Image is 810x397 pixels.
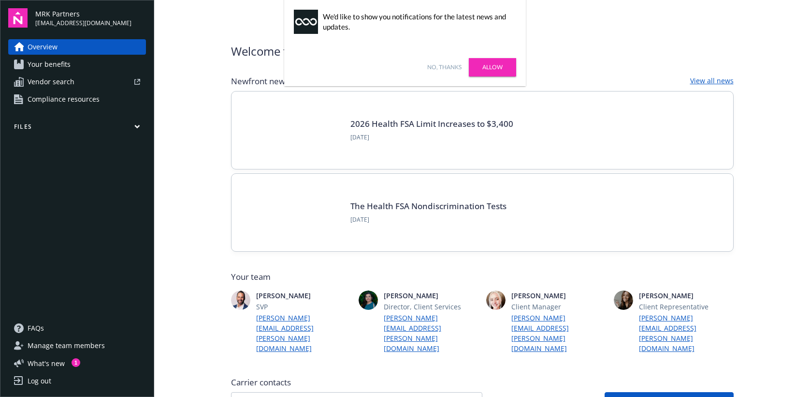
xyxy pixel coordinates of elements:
[384,302,478,312] span: Director, Client Services
[359,290,378,310] img: photo
[231,377,734,388] span: Carrier contacts
[8,122,146,135] button: Files
[384,290,478,301] span: [PERSON_NAME]
[614,290,633,310] img: photo
[427,63,462,72] a: No, thanks
[28,358,65,368] span: What ' s new
[28,39,58,55] span: Overview
[8,39,146,55] a: Overview
[8,92,146,107] a: Compliance resources
[231,271,734,283] span: Your team
[350,215,506,224] span: [DATE]
[8,57,146,72] a: Your benefits
[511,290,606,301] span: [PERSON_NAME]
[35,19,131,28] span: [EMAIL_ADDRESS][DOMAIN_NAME]
[28,373,51,389] div: Log out
[72,358,80,367] div: 1
[247,189,339,236] img: Card Image - EB Compliance Insights.png
[8,338,146,353] a: Manage team members
[256,313,351,353] a: [PERSON_NAME][EMAIL_ADDRESS][PERSON_NAME][DOMAIN_NAME]
[350,118,513,129] a: 2026 Health FSA Limit Increases to $3,400
[256,302,351,312] span: SVP
[28,338,105,353] span: Manage team members
[8,358,80,368] button: What's new1
[511,313,606,353] a: [PERSON_NAME][EMAIL_ADDRESS][PERSON_NAME][DOMAIN_NAME]
[28,74,74,90] span: Vendor search
[350,200,506,212] a: The Health FSA Nondiscrimination Tests
[323,12,511,32] div: We'd like to show you notifications for the latest news and updates.
[231,76,289,87] span: Newfront news
[231,290,250,310] img: photo
[28,321,44,336] span: FAQs
[639,313,734,353] a: [PERSON_NAME][EMAIL_ADDRESS][PERSON_NAME][DOMAIN_NAME]
[639,302,734,312] span: Client Representative
[486,290,506,310] img: photo
[639,290,734,301] span: [PERSON_NAME]
[350,133,513,142] span: [DATE]
[231,43,446,60] span: Welcome to Navigator , [PERSON_NAME]
[247,107,339,153] img: BLOG-Card Image - Compliance - 2026 Health FSA Limit Increases to $3,400.jpg
[511,302,606,312] span: Client Manager
[28,57,71,72] span: Your benefits
[35,9,131,19] span: MRK Partners
[469,58,516,76] a: Allow
[8,74,146,90] a: Vendor search
[8,321,146,336] a: FAQs
[690,76,734,87] a: View all news
[8,8,28,28] img: navigator-logo.svg
[384,313,478,353] a: [PERSON_NAME][EMAIL_ADDRESS][PERSON_NAME][DOMAIN_NAME]
[28,92,100,107] span: Compliance resources
[256,290,351,301] span: [PERSON_NAME]
[35,8,146,28] button: MRK Partners[EMAIL_ADDRESS][DOMAIN_NAME]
